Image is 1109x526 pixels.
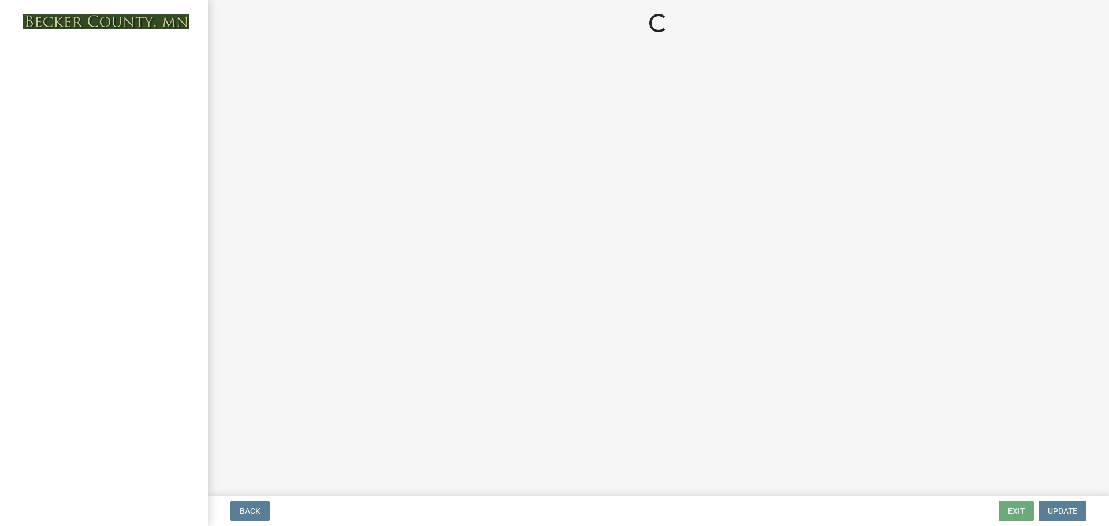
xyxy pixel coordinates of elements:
span: Back [240,506,260,516]
span: Update [1048,506,1077,516]
img: Becker County, Minnesota [23,14,189,29]
button: Update [1039,501,1086,521]
button: Back [230,501,270,521]
button: Exit [999,501,1034,521]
